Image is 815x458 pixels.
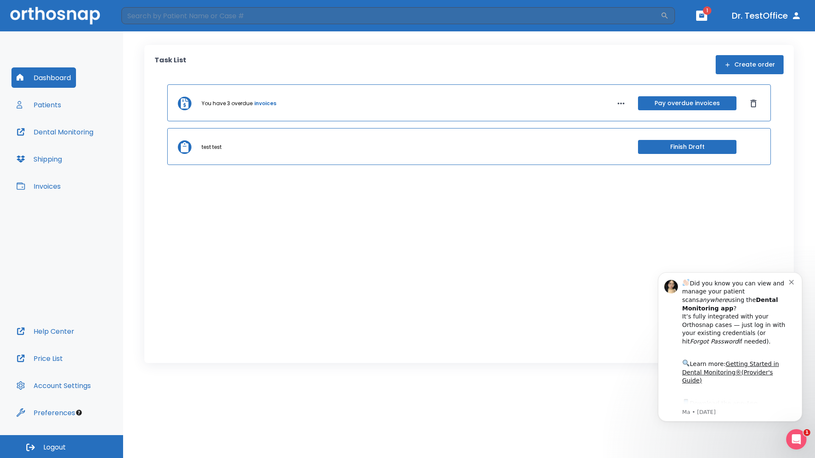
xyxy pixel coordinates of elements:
[155,55,186,74] p: Task List
[11,176,66,196] button: Invoices
[638,96,736,110] button: Pay overdue invoices
[11,95,66,115] button: Patients
[202,100,253,107] p: You have 3 overdue
[638,140,736,154] button: Finish Draft
[11,122,98,142] button: Dental Monitoring
[10,7,100,24] img: Orthosnap
[11,149,67,169] button: Shipping
[716,55,784,74] button: Create order
[121,7,660,24] input: Search by Patient Name or Case #
[11,67,76,88] button: Dashboard
[37,138,144,182] div: Download the app: | ​ Let us know if you need help getting started!
[11,348,68,369] button: Price List
[804,429,810,436] span: 1
[645,260,815,435] iframe: Intercom notifications message
[11,321,79,341] button: Help Center
[144,18,151,25] button: Dismiss notification
[728,8,805,23] button: Dr. TestOffice
[703,6,711,15] span: 1
[11,402,80,423] button: Preferences
[202,143,222,151] p: test test
[37,149,144,156] p: Message from Ma, sent 3w ago
[37,140,112,156] a: App Store
[786,429,807,450] iframe: Intercom live chat
[254,100,276,107] a: invoices
[747,97,760,110] button: Dismiss
[75,409,83,416] div: Tooltip anchor
[11,375,96,396] button: Account Settings
[43,443,66,452] span: Logout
